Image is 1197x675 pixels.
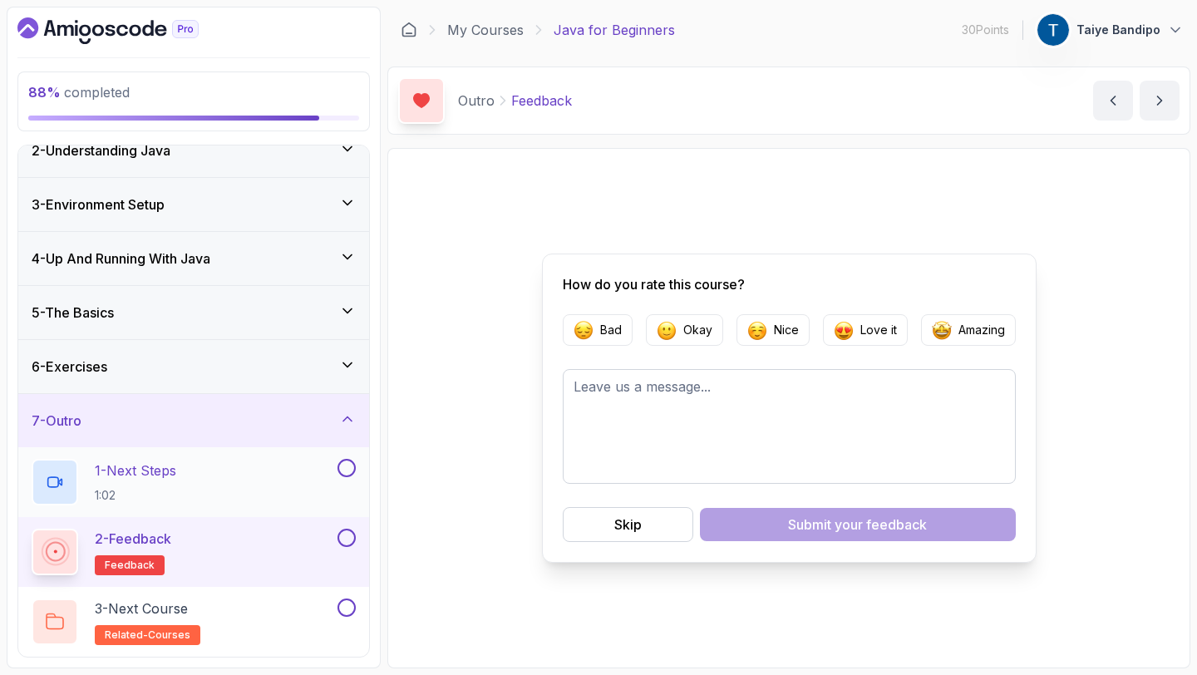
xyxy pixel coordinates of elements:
[834,320,854,340] img: Feedback Emojie
[835,515,927,535] span: your feedback
[18,178,369,231] button: 3-Environment Setup
[774,322,799,338] p: Nice
[18,286,369,339] button: 5-The Basics
[447,20,524,40] a: My Courses
[962,22,1009,38] p: 30 Points
[105,628,190,642] span: related-courses
[563,507,693,542] button: Skip
[600,322,622,338] p: Bad
[32,599,356,645] button: 3-Next Courserelated-courses
[32,140,170,160] h3: 2 - Understanding Java
[614,515,642,535] div: Skip
[32,411,81,431] h3: 7 - Outro
[860,322,897,338] p: Love it
[17,17,237,44] a: Dashboard
[563,314,633,346] button: Feedback EmojieBad
[563,274,1016,294] p: How do you rate this course?
[657,320,677,340] img: Feedback Emojie
[554,20,675,40] p: Java for Beginners
[458,91,495,111] p: Outro
[28,84,61,101] span: 88 %
[32,249,210,269] h3: 4 - Up And Running With Java
[18,124,369,177] button: 2-Understanding Java
[1076,22,1160,38] p: Taiye Bandipo
[32,303,114,323] h3: 5 - The Basics
[95,599,188,618] p: 3 - Next Course
[18,340,369,393] button: 6-Exercises
[700,508,1016,541] button: Submit your feedback
[18,232,369,285] button: 4-Up And Running With Java
[28,84,130,101] span: completed
[32,459,356,505] button: 1-Next Steps1:02
[18,394,369,447] button: 7-Outro
[1037,14,1069,46] img: user profile image
[32,195,165,214] h3: 3 - Environment Setup
[95,529,171,549] p: 2 - Feedback
[823,314,908,346] button: Feedback EmojieLove it
[1140,81,1180,121] button: next content
[95,461,176,480] p: 1 - Next Steps
[646,314,723,346] button: Feedback EmojieOkay
[921,314,1016,346] button: Feedback EmojieAmazing
[683,322,712,338] p: Okay
[1037,13,1184,47] button: user profile imageTaiye Bandipo
[736,314,810,346] button: Feedback EmojieNice
[747,320,767,340] img: Feedback Emojie
[958,322,1005,338] p: Amazing
[32,357,107,377] h3: 6 - Exercises
[511,91,572,111] p: Feedback
[32,529,356,575] button: 2-Feedbackfeedback
[105,559,155,572] span: feedback
[1093,81,1133,121] button: previous content
[95,487,176,504] p: 1:02
[401,22,417,38] a: Dashboard
[574,320,594,340] img: Feedback Emojie
[932,320,952,340] img: Feedback Emojie
[788,515,927,535] div: Submit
